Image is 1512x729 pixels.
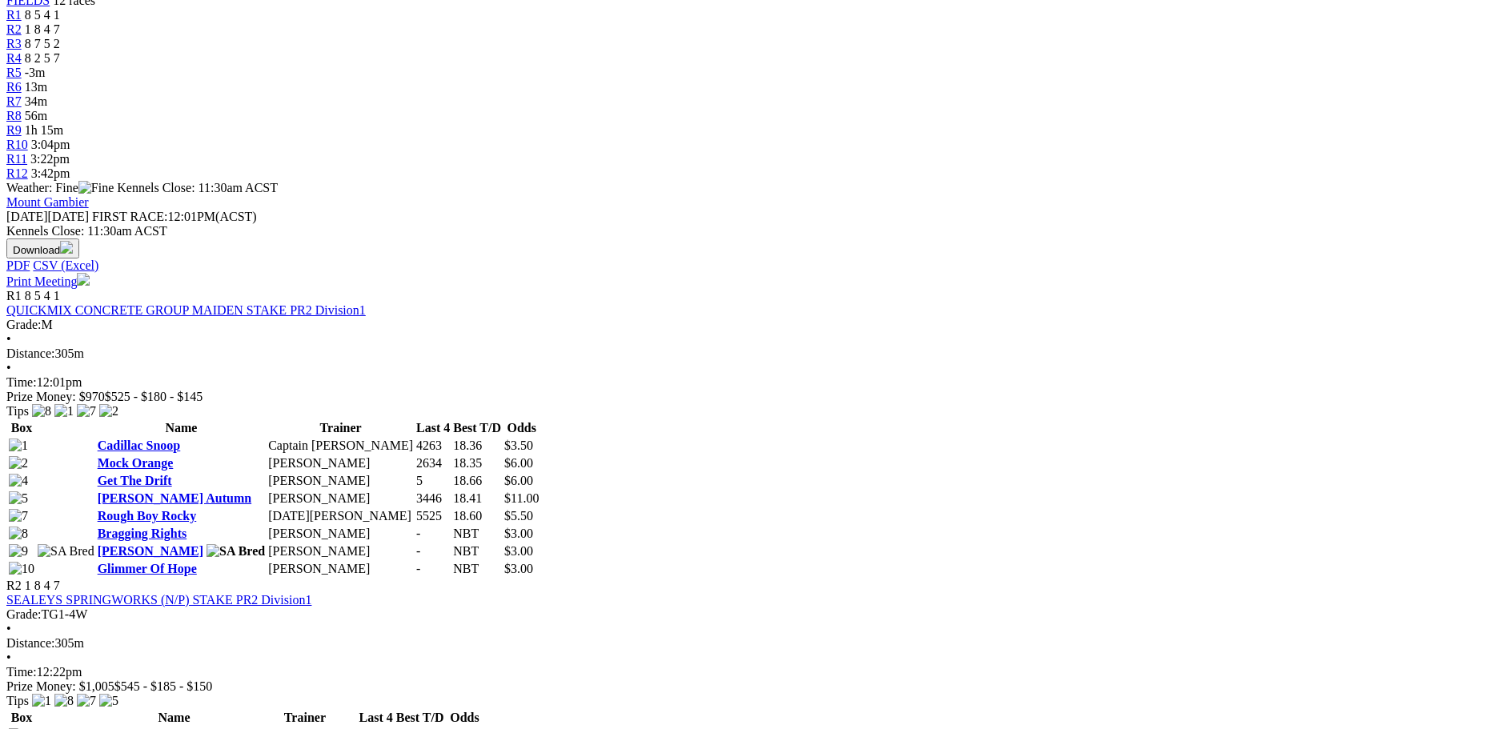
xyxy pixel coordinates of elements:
[25,94,47,108] span: 34m
[38,544,94,559] img: SA Bred
[415,420,451,436] th: Last 4
[452,455,502,471] td: 18.35
[92,210,257,223] span: 12:01PM(ACST)
[6,694,29,707] span: Tips
[31,166,70,180] span: 3:42pm
[25,289,60,302] span: 8 5 4 1
[77,273,90,286] img: printer.svg
[6,593,311,607] a: SEALEYS SPRINGWORKS (N/P) STAKE PR2 Division1
[452,473,502,489] td: 18.66
[359,710,394,726] th: Last 4
[25,37,60,50] span: 8 7 5 2
[25,66,46,79] span: -3m
[11,711,33,724] span: Box
[6,346,1506,361] div: 305m
[77,694,96,708] img: 7
[6,8,22,22] a: R1
[6,195,89,209] a: Mount Gambier
[98,509,197,523] a: Rough Boy Rocky
[267,473,414,489] td: [PERSON_NAME]
[92,210,167,223] span: FIRST RACE:
[6,303,366,317] a: QUICKMIX CONCRETE GROUP MAIDEN STAKE PR2 Division1
[415,455,451,471] td: 2634
[415,508,451,524] td: 5525
[99,404,118,419] img: 2
[207,544,265,559] img: SA Bred
[78,181,114,195] img: Fine
[452,491,502,507] td: 18.41
[98,439,181,452] a: Cadillac Snoop
[9,456,28,471] img: 2
[415,543,451,559] td: -
[98,491,251,505] a: [PERSON_NAME] Autumn
[253,710,356,726] th: Trainer
[6,390,1506,404] div: Prize Money: $970
[446,710,483,726] th: Odds
[9,544,28,559] img: 9
[6,138,28,151] a: R10
[98,456,174,470] a: Mock Orange
[504,474,533,487] span: $6.00
[395,710,445,726] th: Best T/D
[6,665,1506,679] div: 12:22pm
[415,491,451,507] td: 3446
[98,474,172,487] a: Get The Drift
[6,109,22,122] a: R8
[9,491,28,506] img: 5
[267,561,414,577] td: [PERSON_NAME]
[31,138,70,151] span: 3:04pm
[6,210,48,223] span: [DATE]
[452,438,502,454] td: 18.36
[6,166,28,180] span: R12
[77,404,96,419] img: 7
[267,420,414,436] th: Trainer
[98,562,197,575] a: Glimmer Of Hope
[6,66,22,79] span: R5
[6,258,1506,273] div: Download
[6,80,22,94] span: R6
[6,332,11,346] span: •
[114,679,213,693] span: $545 - $185 - $150
[6,622,11,635] span: •
[6,607,42,621] span: Grade:
[30,152,70,166] span: 3:22pm
[6,404,29,418] span: Tips
[6,22,22,36] a: R2
[9,474,28,488] img: 4
[25,80,47,94] span: 13m
[6,346,54,360] span: Distance:
[6,375,1506,390] div: 12:01pm
[32,404,51,419] img: 8
[267,455,414,471] td: [PERSON_NAME]
[117,181,278,194] span: Kennels Close: 11:30am ACST
[98,544,203,558] a: [PERSON_NAME]
[6,375,37,389] span: Time:
[415,473,451,489] td: 5
[6,238,79,258] button: Download
[6,679,1506,694] div: Prize Money: $1,005
[504,527,533,540] span: $3.00
[6,274,90,288] a: Print Meeting
[60,241,73,254] img: download.svg
[6,181,117,194] span: Weather: Fine
[9,439,28,453] img: 1
[25,8,60,22] span: 8 5 4 1
[6,607,1506,622] div: TG1-4W
[6,636,54,650] span: Distance:
[6,123,22,137] span: R9
[33,258,98,272] a: CSV (Excel)
[6,318,42,331] span: Grade:
[6,152,27,166] a: R11
[504,544,533,558] span: $3.00
[267,508,414,524] td: [DATE][PERSON_NAME]
[6,51,22,65] a: R4
[6,258,30,272] a: PDF
[54,694,74,708] img: 8
[6,94,22,108] a: R7
[11,421,33,435] span: Box
[6,37,22,50] a: R3
[6,210,89,223] span: [DATE]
